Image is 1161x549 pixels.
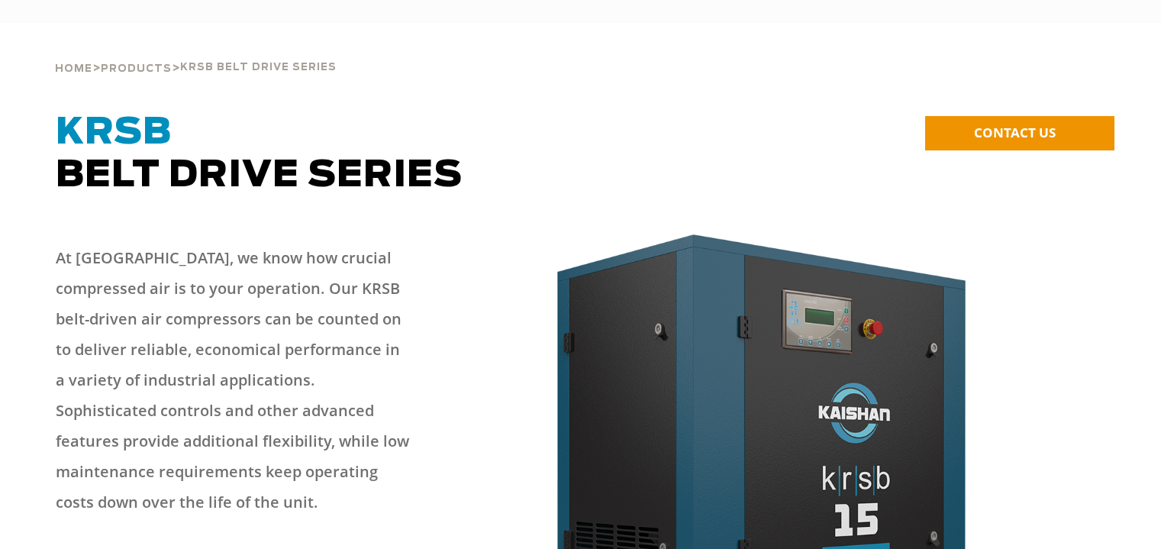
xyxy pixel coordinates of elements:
[180,63,337,73] span: krsb belt drive series
[55,23,337,81] div: > >
[101,61,172,75] a: Products
[55,64,92,74] span: Home
[56,115,463,194] span: Belt Drive Series
[101,64,172,74] span: Products
[974,124,1056,141] span: CONTACT US
[55,61,92,75] a: Home
[56,243,413,518] p: At [GEOGRAPHIC_DATA], we know how crucial compressed air is to your operation. Our KRSB belt-driv...
[925,116,1114,150] a: CONTACT US
[56,115,172,151] span: KRSB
